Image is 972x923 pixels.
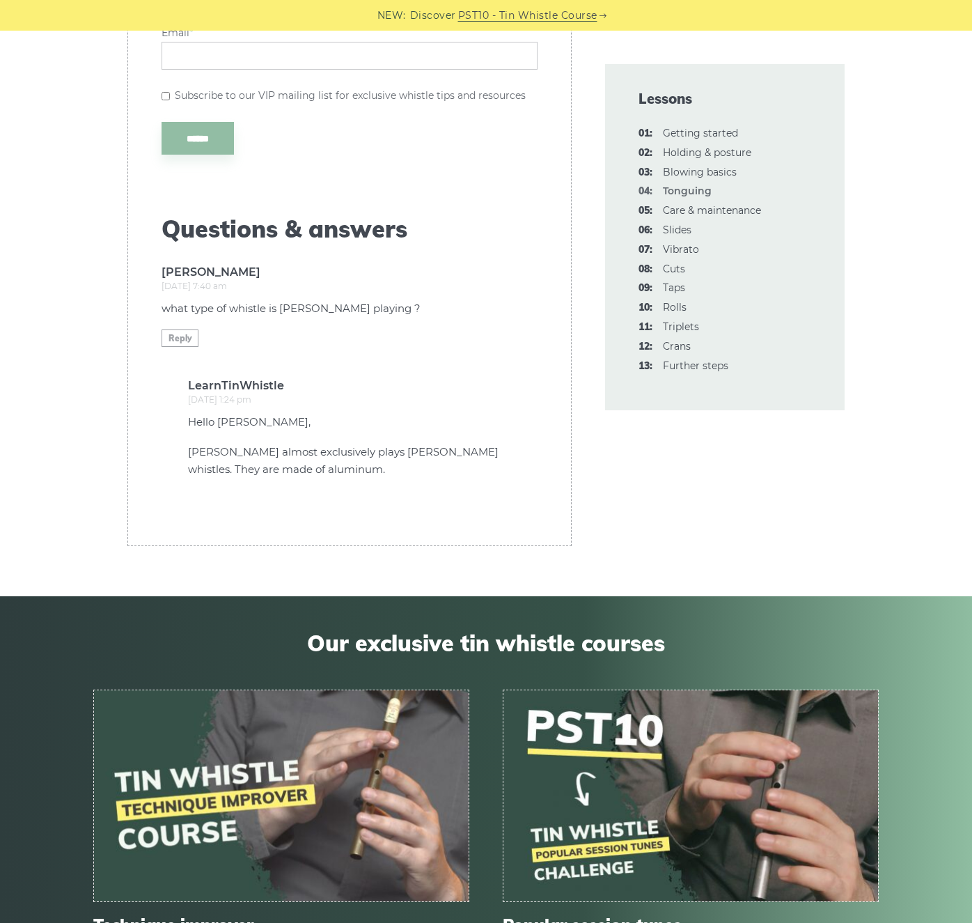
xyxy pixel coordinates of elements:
[663,301,687,313] a: 10:Rolls
[638,89,811,109] span: Lessons
[188,443,538,479] p: [PERSON_NAME] almost exclusively plays [PERSON_NAME] whistles. They are made of aluminum.
[188,413,538,431] p: Hello [PERSON_NAME],
[663,127,738,139] a: 01:Getting started
[162,27,538,39] label: Email
[377,8,406,24] span: NEW:
[663,340,691,352] a: 12:Crans
[175,90,526,102] label: Subscribe to our VIP mailing list for exclusive whistle tips and resources
[663,204,761,217] a: 05:Care & maintenance
[663,281,685,294] a: 09:Taps
[188,394,251,405] time: [DATE] 1:24 pm
[638,222,652,239] span: 06:
[663,243,699,256] a: 07:Vibrato
[638,358,652,375] span: 13:
[663,263,685,275] a: 08:Cuts
[638,339,652,355] span: 12:
[94,690,469,901] img: tin-whistle-course
[638,164,652,181] span: 03:
[638,125,652,142] span: 01:
[663,166,737,178] a: 03:Blowing basics
[663,359,728,372] a: 13:Further steps
[638,319,652,336] span: 11:
[663,146,751,159] a: 02:Holding & posture
[638,242,652,258] span: 07:
[638,300,652,316] span: 10:
[638,203,652,219] span: 05:
[663,185,712,197] strong: Tonguing
[162,300,538,318] p: what type of whistle is [PERSON_NAME] playing ?
[410,8,456,24] span: Discover
[638,145,652,162] span: 02:
[162,215,538,244] span: Questions & answers
[162,267,538,278] b: [PERSON_NAME]
[638,183,652,200] span: 04:
[93,630,879,656] span: Our exclusive tin whistle courses
[638,261,652,278] span: 08:
[663,320,699,333] a: 11:Triplets
[638,280,652,297] span: 09:
[663,224,691,236] a: 06:Slides
[188,380,538,391] b: LearnTinWhistle
[458,8,597,24] a: PST10 - Tin Whistle Course
[162,281,227,291] time: [DATE] 7:40 am
[162,329,198,347] a: Reply to Frank McKenney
